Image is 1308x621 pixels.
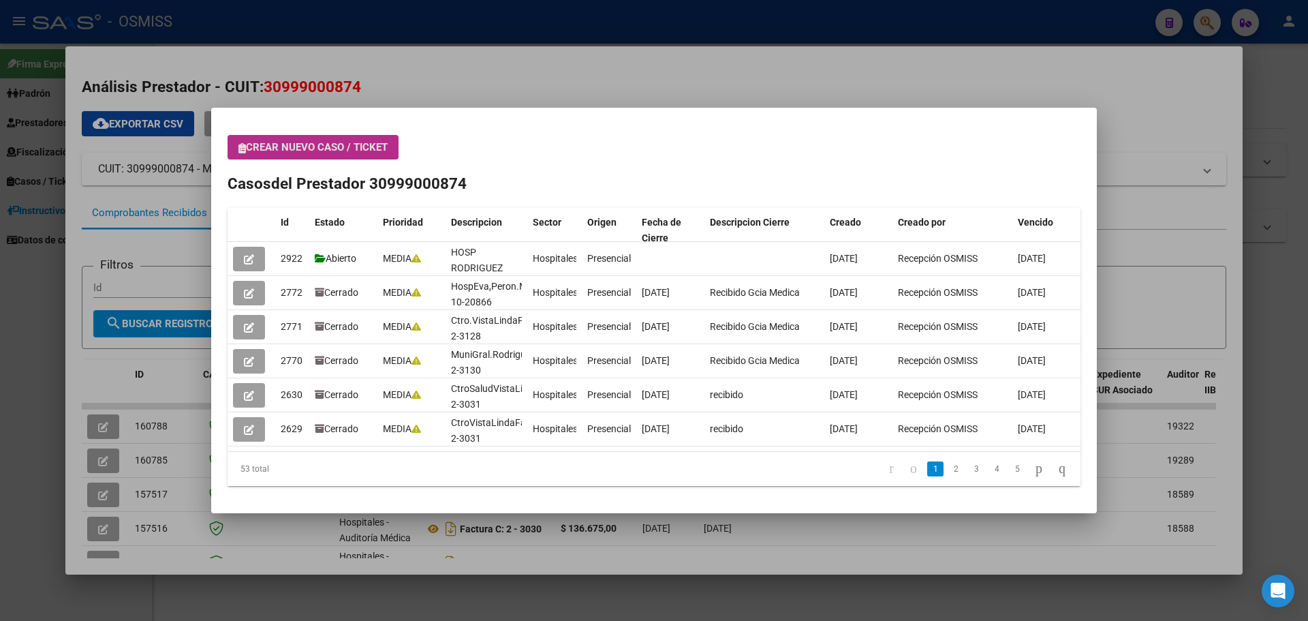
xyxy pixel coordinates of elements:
[228,135,399,160] button: Crear nuevo caso / ticket
[710,287,800,298] span: Recibido Gcia Medica
[315,389,358,400] span: Cerrado
[315,423,358,434] span: Cerrado
[451,383,558,410] span: CtroSaludVistaLindaFact 2-3031
[451,349,555,376] span: MuniGral.RodriguezFact 2-3130
[275,208,309,253] datatable-header-cell: Id
[946,457,966,481] li: page 2
[238,141,388,153] span: Crear nuevo caso / ticket
[1018,217,1053,228] span: Vencido
[587,287,631,298] span: Presencial
[1018,321,1046,332] span: [DATE]
[533,355,578,366] span: Hospitales
[1053,461,1072,476] a: go to last page
[898,389,978,400] span: Recepción OSMISS
[904,461,923,476] a: go to previous page
[587,321,631,332] span: Presencial
[968,461,984,476] a: 3
[315,217,345,228] span: Estado
[710,321,800,332] span: Recibido Gcia Medica
[948,461,964,476] a: 2
[281,217,289,228] span: Id
[281,321,302,332] span: 2771
[830,355,858,366] span: [DATE]
[533,217,561,228] span: Sector
[383,423,421,434] span: MEDIA
[710,423,743,434] span: recibido
[383,355,421,366] span: MEDIA
[451,247,503,289] span: HOSP RODRIGUEZ FC.2-3134
[228,452,396,486] div: 53 total
[315,287,358,298] span: Cerrado
[1018,355,1046,366] span: [DATE]
[383,287,421,298] span: MEDIA
[898,355,978,366] span: Recepción OSMISS
[898,217,946,228] span: Creado por
[315,321,358,332] span: Cerrado
[704,208,824,253] datatable-header-cell: Descripcion Cierre
[710,389,743,400] span: recibido
[1007,457,1027,481] li: page 5
[281,389,302,400] span: 2630
[892,208,1012,253] datatable-header-cell: Creado por
[636,208,704,253] datatable-header-cell: Fecha de Cierre
[830,389,858,400] span: [DATE]
[527,208,582,253] datatable-header-cell: Sector
[587,217,617,228] span: Origen
[1009,461,1025,476] a: 5
[927,461,944,476] a: 1
[383,253,421,264] span: MEDIA
[228,172,1080,196] h2: Casos
[451,281,562,307] span: HospEva,Peron.MerloFact 10-20866
[533,423,578,434] span: Hospitales
[966,457,986,481] li: page 3
[582,208,636,253] datatable-header-cell: Origen
[281,253,302,264] span: 2922
[642,423,670,434] span: [DATE]
[533,253,578,264] span: Hospitales
[315,253,356,264] span: Abierto
[1018,287,1046,298] span: [DATE]
[824,208,892,253] datatable-header-cell: Creado
[642,217,681,243] span: Fecha de Cierre
[271,175,467,192] span: del Prestador 30999000874
[281,287,302,298] span: 2772
[986,457,1007,481] li: page 4
[1018,423,1046,434] span: [DATE]
[533,389,578,400] span: Hospitales
[383,217,423,228] span: Prioridad
[451,315,537,342] span: Ctro.VistaLindaFact 2-3128
[281,423,302,434] span: 2629
[1262,575,1294,607] div: Open Intercom Messenger
[898,423,978,434] span: Recepción OSMISS
[642,355,670,366] span: [DATE]
[587,389,631,400] span: Presencial
[533,287,578,298] span: Hospitales
[830,253,858,264] span: [DATE]
[383,321,421,332] span: MEDIA
[587,423,631,434] span: Presencial
[898,253,978,264] span: Recepción OSMISS
[988,461,1005,476] a: 4
[925,457,946,481] li: page 1
[642,287,670,298] span: [DATE]
[883,461,900,476] a: go to first page
[642,389,670,400] span: [DATE]
[710,355,800,366] span: Recibido Gcia Medica
[281,355,302,366] span: 2770
[710,217,790,228] span: Descripcion Cierre
[377,208,446,253] datatable-header-cell: Prioridad
[1018,253,1046,264] span: [DATE]
[309,208,377,253] datatable-header-cell: Estado
[830,321,858,332] span: [DATE]
[1018,389,1046,400] span: [DATE]
[830,423,858,434] span: [DATE]
[451,217,502,228] span: Descripcion
[642,321,670,332] span: [DATE]
[587,253,631,264] span: Presencial
[315,355,358,366] span: Cerrado
[446,208,527,253] datatable-header-cell: Descripcion
[1012,208,1080,253] datatable-header-cell: Vencido
[451,417,534,444] span: CtroVistaLindaFact 2-3031
[1029,461,1048,476] a: go to next page
[830,287,858,298] span: [DATE]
